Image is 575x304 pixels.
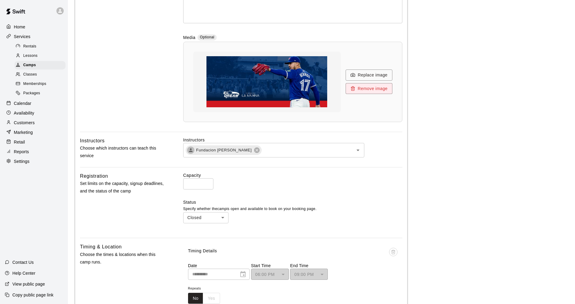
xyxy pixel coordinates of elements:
[183,206,402,212] p: Specify whether the camp is open and available to book on your booking page.
[14,34,30,40] p: Services
[14,52,65,60] div: Lessons
[5,147,63,156] a: Reports
[200,35,214,39] span: Optional
[14,79,68,89] a: Memberships
[14,61,68,70] a: Camps
[193,147,255,153] span: Fundacion [PERSON_NAME]
[183,137,402,143] label: Instructors
[5,137,63,147] a: Retail
[23,72,37,78] span: Classes
[23,90,40,96] span: Packages
[206,52,327,112] img: Service image
[183,34,196,41] label: Media
[80,144,164,160] p: Choose which instructors can teach this service
[5,128,63,137] a: Marketing
[14,110,34,116] p: Availability
[80,180,164,195] p: Set limits on the capacity, signup deadlines, and the status of the camp
[14,139,25,145] p: Retail
[12,259,34,265] p: Contact Us
[346,83,392,94] button: Remove image
[5,108,63,118] a: Availability
[186,145,262,155] div: Fundacion [PERSON_NAME]
[14,70,65,79] div: Classes
[12,292,53,298] p: Copy public page link
[80,251,164,266] p: Choose the times & locations when this camp runs.
[23,81,46,87] span: Memberships
[14,129,33,135] p: Marketing
[183,199,402,205] label: Status
[14,158,30,164] p: Settings
[23,44,37,50] span: Rentals
[188,263,250,269] p: Date
[290,263,328,269] p: End Time
[14,42,65,51] div: Rentals
[5,118,63,127] a: Customers
[14,89,65,98] div: Packages
[183,172,402,178] label: Capacity
[183,212,228,223] div: Closed
[354,146,362,154] button: Open
[187,147,194,154] div: Fundacion La Makina
[188,248,217,254] p: Timing Details
[389,248,398,263] span: This booking is in the past or it already has participants, please delete from the Calendar
[14,70,68,79] a: Classes
[14,100,31,106] p: Calendar
[23,62,36,68] span: Camps
[251,263,289,269] p: Start Time
[80,137,105,145] h6: Instructors
[14,61,65,70] div: Camps
[14,24,25,30] p: Home
[14,120,35,126] p: Customers
[14,42,68,51] a: Rentals
[23,53,38,59] span: Lessons
[12,281,45,287] p: View public page
[188,293,203,304] button: No
[5,22,63,31] a: Home
[5,157,63,166] a: Settings
[14,89,68,98] a: Packages
[12,270,35,276] p: Help Center
[14,51,68,60] a: Lessons
[5,32,63,41] a: Services
[14,149,29,155] p: Reports
[80,172,108,180] h6: Registration
[188,285,225,293] span: Repeats
[5,99,63,108] a: Calendar
[14,80,65,88] div: Memberships
[346,70,392,81] button: Replace image
[80,243,122,251] h6: Timing & Location
[188,293,220,304] div: outlined button group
